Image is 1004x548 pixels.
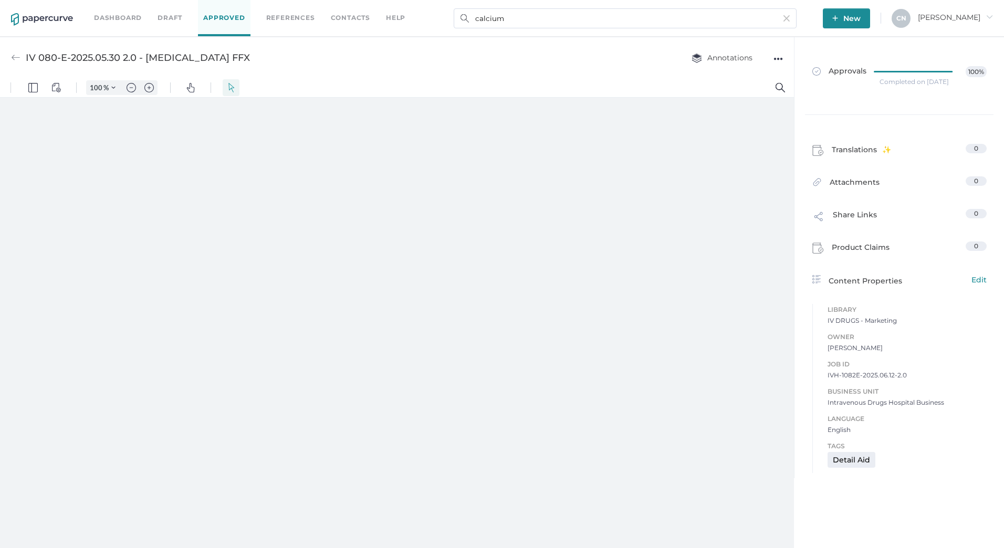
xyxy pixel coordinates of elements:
[11,53,20,62] img: back-arrow-grey.72011ae3.svg
[692,53,752,62] span: Annotations
[26,48,250,68] div: IV 080-E-2025.05.30 2.0 - [MEDICAL_DATA] FFX
[812,274,987,287] a: Content PropertiesEdit
[812,67,821,76] img: approved-grey.341b8de9.svg
[828,359,987,370] span: Job ID
[223,1,239,18] button: Select
[832,8,861,28] span: New
[48,1,65,18] button: View Controls
[812,243,824,254] img: claims-icon.71597b81.svg
[812,209,987,229] a: Share Links0
[812,241,987,257] a: Product Claims0
[828,452,875,468] div: Detail Aid
[105,2,122,17] button: Zoom Controls
[828,425,987,435] span: English
[828,386,987,397] span: Business Unit
[103,5,109,14] span: %
[828,440,978,452] span: Tags
[974,144,978,152] span: 0
[776,5,785,14] img: default-magnifying-glass.svg
[111,7,116,12] img: chevron.svg
[971,274,987,286] span: Edit
[896,14,906,22] span: C N
[182,1,199,18] button: Pan
[812,177,822,189] img: attachments-icon.0dd0e375.svg
[158,12,182,24] a: Draft
[974,209,978,217] span: 0
[144,5,154,14] img: default-plus.svg
[833,209,877,229] span: Share Links
[806,56,993,96] a: Approvals100%
[127,5,136,14] img: default-minus.svg
[974,177,978,185] span: 0
[773,51,783,66] div: ●●●
[832,15,838,21] img: plus-white.e19ec114.svg
[681,48,763,68] button: Annotations
[331,12,370,24] a: Contacts
[830,176,880,193] span: Attachments
[226,5,236,14] img: default-select.svg
[828,370,987,381] span: IVH-1082E-2025.06.12-2.0
[832,241,890,257] span: Product Claims
[986,13,993,20] i: arrow_right
[783,15,790,22] img: cross-light-grey.10ea7ca4.svg
[812,144,987,160] a: Translations0
[772,1,789,18] button: Search
[266,12,315,24] a: References
[123,2,140,17] button: Zoom out
[461,14,469,23] img: search.bf03fe8b.svg
[918,13,993,22] span: [PERSON_NAME]
[812,176,987,193] a: Attachments0
[832,144,891,160] span: Translations
[51,5,61,14] img: default-viewcontrols.svg
[812,275,821,283] img: content-properties-icon.34d20aed.svg
[454,8,797,28] input: Search Workspace
[974,242,978,250] span: 0
[828,343,987,353] span: [PERSON_NAME]
[812,145,824,156] img: claims-icon.71597b81.svg
[828,304,987,315] span: Library
[11,13,73,26] img: papercurve-logo-colour.7244d18c.svg
[25,1,41,18] button: Panel
[823,8,870,28] button: New
[966,66,986,77] span: 100%
[186,5,195,14] img: default-pan.svg
[812,66,866,78] span: Approvals
[141,2,158,17] button: Zoom in
[828,315,987,326] span: IV DRUGS - Marketing
[28,5,38,14] img: default-leftsidepanel.svg
[87,5,103,14] input: Set zoom
[828,331,987,343] span: Owner
[828,397,987,408] span: Intravenous Drugs Hospital Business
[94,12,142,24] a: Dashboard
[386,12,405,24] div: help
[692,53,702,63] img: annotation-layers.cc6d0e6b.svg
[828,413,987,425] span: Language
[812,210,825,226] img: share-link-icon.af96a55c.svg
[812,274,987,287] div: Content Properties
